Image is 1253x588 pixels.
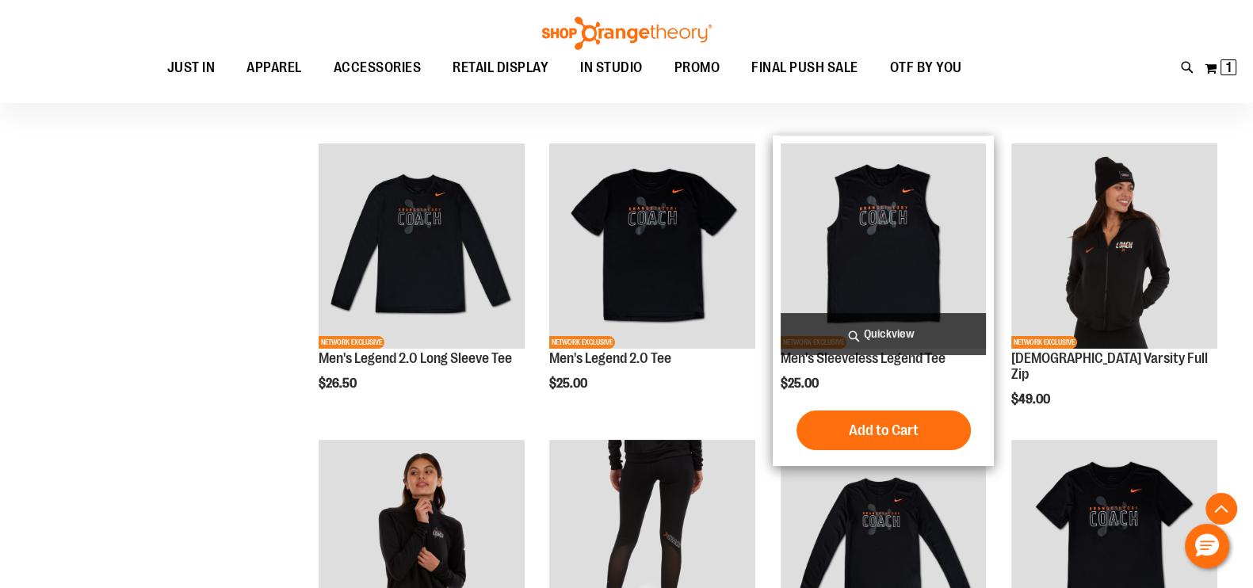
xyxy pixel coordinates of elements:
[246,50,302,86] span: APPAREL
[781,350,945,366] a: Men's Sleeveless Legend Tee
[453,50,548,86] span: RETAIL DISPLAY
[874,50,978,86] a: OTF BY YOU
[1011,350,1208,382] a: [DEMOGRAPHIC_DATA] Varsity Full Zip
[796,410,971,450] button: Add to Cart
[781,143,987,352] a: OTF Mens Coach FA23 Legend Sleeveless Tee - Black primary imageNETWORK EXCLUSIVE
[318,50,437,86] a: ACCESSORIES
[564,50,659,86] a: IN STUDIO
[437,50,564,86] a: RETAIL DISPLAY
[549,336,615,349] span: NETWORK EXCLUSIVE
[549,143,755,352] a: OTF Mens Coach FA23 Legend 2.0 SS Tee - Black primary imageNETWORK EXCLUSIVE
[849,422,919,439] span: Add to Cart
[781,313,987,355] a: Quickview
[549,143,755,349] img: OTF Mens Coach FA23 Legend 2.0 SS Tee - Black primary image
[751,50,858,86] span: FINAL PUSH SALE
[674,50,720,86] span: PROMO
[1003,136,1225,447] div: product
[781,143,987,349] img: OTF Mens Coach FA23 Legend Sleeveless Tee - Black primary image
[1185,524,1229,568] button: Hello, have a question? Let’s chat.
[890,50,962,86] span: OTF BY YOU
[1205,493,1237,525] button: Back To Top
[549,350,671,366] a: Men's Legend 2.0 Tee
[167,50,216,86] span: JUST IN
[1011,143,1217,349] img: OTF Ladies Coach FA23 Varsity Full Zip - Black primary image
[781,376,821,391] span: $25.00
[1011,143,1217,352] a: OTF Ladies Coach FA23 Varsity Full Zip - Black primary imageNETWORK EXCLUSIVE
[319,336,384,349] span: NETWORK EXCLUSIVE
[1011,336,1077,349] span: NETWORK EXCLUSIVE
[319,376,359,391] span: $26.50
[659,50,736,86] a: PROMO
[541,136,763,432] div: product
[319,143,525,349] img: OTF Mens Coach FA23 Legend 2.0 LS Tee - Black primary image
[151,50,231,86] a: JUST IN
[540,17,714,50] img: Shop Orangetheory
[319,350,512,366] a: Men's Legend 2.0 Long Sleeve Tee
[319,143,525,352] a: OTF Mens Coach FA23 Legend 2.0 LS Tee - Black primary imageNETWORK EXCLUSIVE
[735,50,874,86] a: FINAL PUSH SALE
[773,136,995,467] div: product
[1011,392,1052,407] span: $49.00
[1226,59,1232,75] span: 1
[549,376,590,391] span: $25.00
[231,50,318,86] a: APPAREL
[580,50,643,86] span: IN STUDIO
[311,136,533,432] div: product
[334,50,422,86] span: ACCESSORIES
